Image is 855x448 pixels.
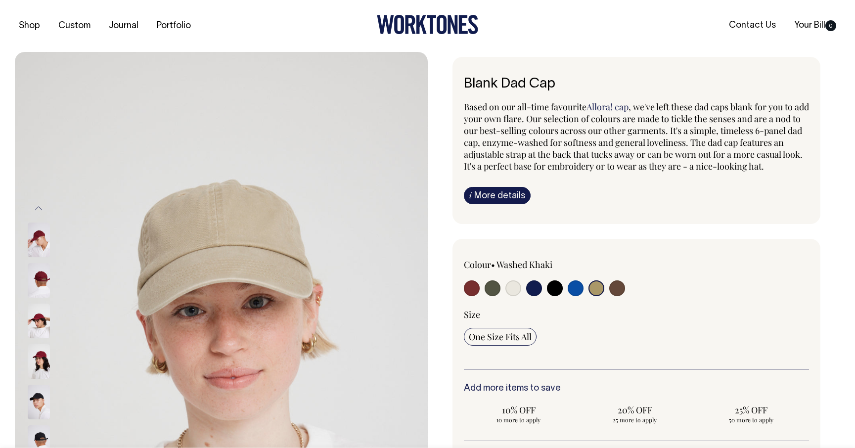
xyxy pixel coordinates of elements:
[469,416,569,424] span: 10 more to apply
[464,328,537,346] input: One Size Fits All
[464,101,586,113] span: Based on our all-time favourite
[790,17,840,34] a: Your Bill0
[701,416,801,424] span: 50 more to apply
[464,384,810,394] h6: Add more items to save
[469,404,569,416] span: 10% OFF
[469,190,472,200] span: i
[464,401,574,427] input: 10% OFF 10 more to apply
[28,263,50,298] img: burgundy
[28,344,50,379] img: burgundy
[464,309,810,320] div: Size
[586,101,629,113] a: Allora! cap
[725,17,780,34] a: Contact Us
[585,416,685,424] span: 25 more to apply
[580,401,690,427] input: 20% OFF 25 more to apply
[825,20,836,31] span: 0
[491,259,495,270] span: •
[31,197,46,220] button: Previous
[153,18,195,34] a: Portfolio
[469,331,532,343] span: One Size Fits All
[105,18,142,34] a: Journal
[54,18,94,34] a: Custom
[464,101,809,172] span: , we've left these dad caps blank for you to add your own flare. Our selection of colours are mad...
[701,404,801,416] span: 25% OFF
[464,187,531,204] a: iMore details
[15,18,44,34] a: Shop
[496,259,552,270] label: Washed Khaki
[28,304,50,338] img: burgundy
[28,385,50,419] img: black
[464,77,810,92] h6: Blank Dad Cap
[585,404,685,416] span: 20% OFF
[696,401,806,427] input: 25% OFF 50 more to apply
[464,259,602,270] div: Colour
[28,223,50,257] img: burgundy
